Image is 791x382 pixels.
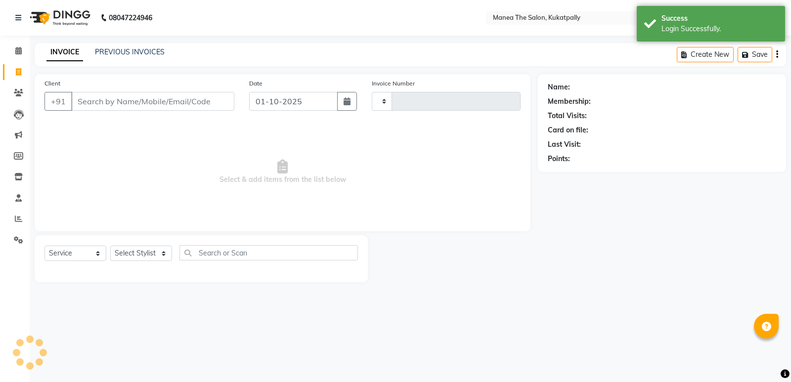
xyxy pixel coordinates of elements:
div: Last Visit: [548,139,581,150]
div: Membership: [548,96,591,107]
div: Login Successfully. [661,24,778,34]
div: Card on file: [548,125,588,135]
img: logo [25,4,93,32]
button: +91 [44,92,72,111]
div: Points: [548,154,570,164]
b: 08047224946 [109,4,152,32]
input: Search or Scan [179,245,358,260]
a: PREVIOUS INVOICES [95,47,165,56]
div: Total Visits: [548,111,587,121]
label: Date [249,79,263,88]
label: Invoice Number [372,79,415,88]
input: Search by Name/Mobile/Email/Code [71,92,234,111]
span: Select & add items from the list below [44,123,521,221]
a: INVOICE [46,43,83,61]
div: Name: [548,82,570,92]
button: Save [738,47,772,62]
button: Create New [677,47,734,62]
label: Client [44,79,60,88]
div: Success [661,13,778,24]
